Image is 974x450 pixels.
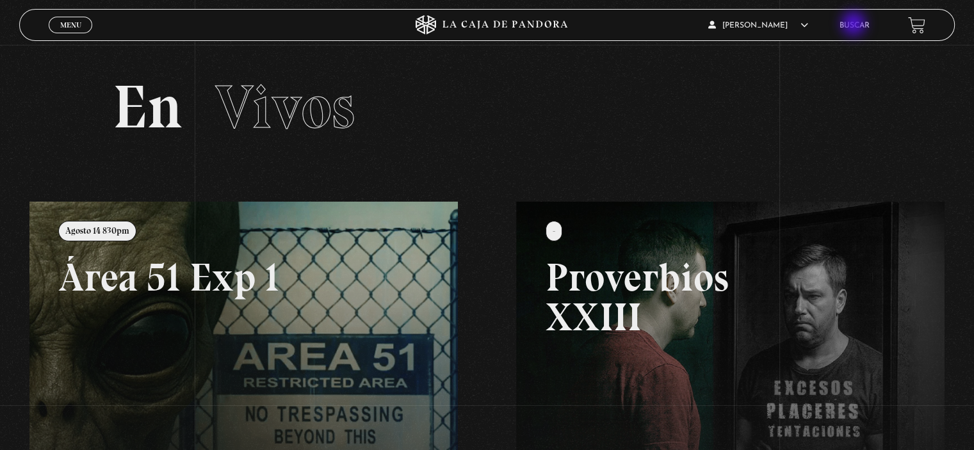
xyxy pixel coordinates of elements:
a: Buscar [840,22,870,29]
span: Vivos [215,70,355,143]
span: Menu [60,21,81,29]
span: [PERSON_NAME] [708,22,808,29]
h2: En [113,77,861,138]
span: Cerrar [56,32,86,41]
a: View your shopping cart [908,17,925,34]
